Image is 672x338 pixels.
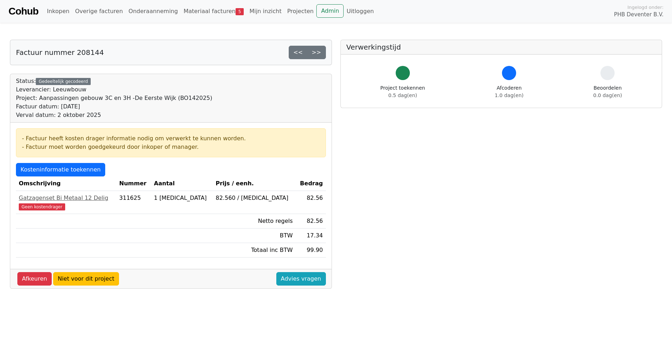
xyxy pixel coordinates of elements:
div: Status: [16,77,212,119]
td: BTW [213,229,296,243]
td: Netto regels [213,214,296,229]
span: 1.0 dag(en) [495,92,524,98]
a: Cohub [9,3,38,20]
a: Onderaanneming [126,4,181,18]
th: Omschrijving [16,176,117,191]
th: Prijs / eenh. [213,176,296,191]
h5: Factuur nummer 208144 [16,48,104,57]
a: Kosteninformatie toekennen [16,163,105,176]
td: 82.56 [295,191,326,214]
div: Gedeeltelijk gecodeerd [36,78,91,85]
span: 0.5 dag(en) [388,92,417,98]
div: Beoordelen [593,84,622,99]
td: 17.34 [295,229,326,243]
a: Mijn inzicht [247,4,284,18]
div: Project: Aanpassingen gebouw 3C en 3H -De Eerste Wijk (BO142025) [16,94,212,102]
a: Materiaal facturen5 [181,4,247,18]
a: Overige facturen [72,4,126,18]
span: 5 [236,8,244,15]
span: 0.0 dag(en) [593,92,622,98]
div: - Factuur heeft kosten drager informatie nodig om verwerkt te kunnen worden. [22,134,320,143]
th: Bedrag [295,176,326,191]
span: PHB Deventer B.V. [614,11,663,19]
td: 311625 [117,191,151,214]
a: Inkopen [44,4,72,18]
span: Ingelogd onder: [627,4,663,11]
a: Gatzagenset Bi Metaal 12 DeligGeen kostendrager [19,194,114,211]
a: Admin [316,4,344,18]
div: 1 [MEDICAL_DATA] [154,194,210,202]
div: Project toekennen [380,84,425,99]
a: Advies vragen [276,272,326,286]
th: Aantal [151,176,213,191]
td: Totaal inc BTW [213,243,296,258]
h5: Verwerkingstijd [346,43,656,51]
th: Nummer [117,176,151,191]
div: Verval datum: 2 oktober 2025 [16,111,212,119]
div: Leverancier: Leeuwbouw [16,85,212,94]
a: Projecten [284,4,317,18]
div: Gatzagenset Bi Metaal 12 Delig [19,194,114,202]
span: Geen kostendrager [19,203,65,210]
div: Factuur datum: [DATE] [16,102,212,111]
a: << [289,46,307,59]
div: Afcoderen [495,84,524,99]
a: Niet voor dit project [53,272,119,286]
a: Afkeuren [17,272,52,286]
td: 82.56 [295,214,326,229]
div: 82.560 / [MEDICAL_DATA] [216,194,293,202]
td: 99.90 [295,243,326,258]
div: - Factuur moet worden goedgekeurd door inkoper of manager. [22,143,320,151]
a: Uitloggen [344,4,377,18]
a: >> [307,46,326,59]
